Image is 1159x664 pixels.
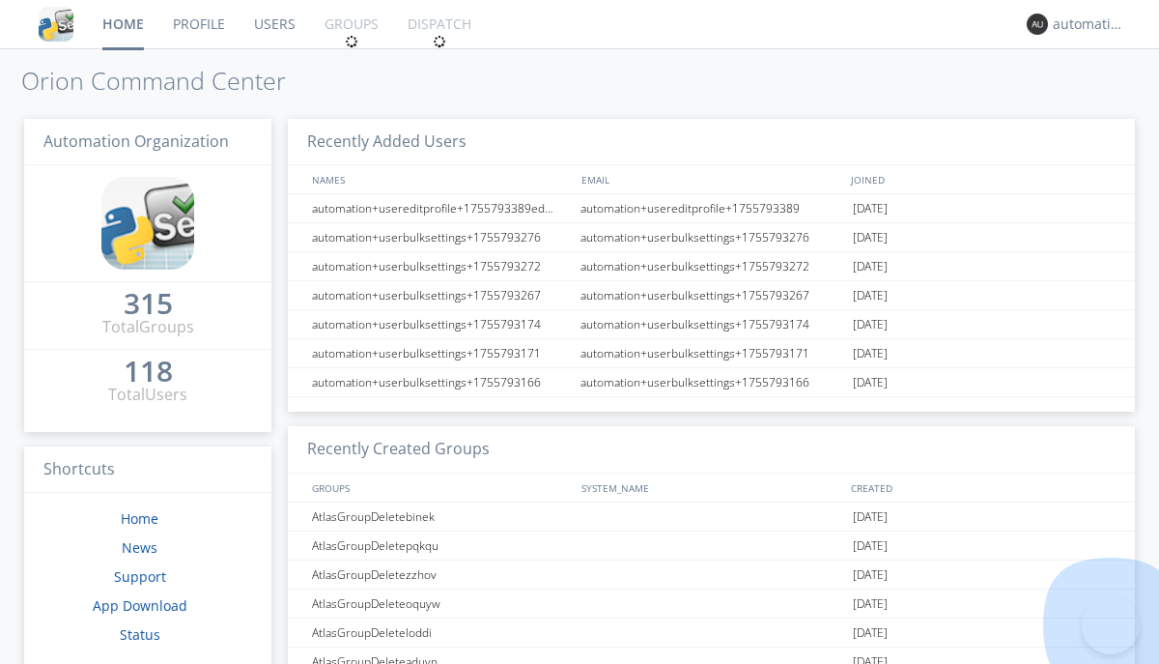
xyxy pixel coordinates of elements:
[124,294,173,313] div: 315
[307,194,575,222] div: automation+usereditprofile+1755793389editedautomation+usereditprofile+1755793389
[307,474,572,502] div: GROUPS
[433,35,446,48] img: spin.svg
[853,252,888,281] span: [DATE]
[307,339,575,367] div: automation+userbulksettings+1755793171
[288,194,1135,223] a: automation+usereditprofile+1755793389editedautomation+usereditprofile+1755793389automation+usered...
[576,252,848,280] div: automation+userbulksettings+1755793272
[846,474,1117,502] div: CREATED
[307,252,575,280] div: automation+userbulksettings+1755793272
[124,361,173,384] a: 118
[120,625,160,644] a: Status
[576,194,848,222] div: automation+usereditprofile+1755793389
[288,310,1135,339] a: automation+userbulksettings+1755793174automation+userbulksettings+1755793174[DATE]
[124,294,173,316] a: 315
[853,619,888,648] span: [DATE]
[102,316,194,338] div: Total Groups
[39,7,73,42] img: cddb5a64eb264b2086981ab96f4c1ba7
[288,503,1135,532] a: AtlasGroupDeletebinek[DATE]
[853,223,888,252] span: [DATE]
[576,281,848,309] div: automation+userbulksettings+1755793267
[853,339,888,368] span: [DATE]
[307,281,575,309] div: automation+userbulksettings+1755793267
[576,339,848,367] div: automation+userbulksettings+1755793171
[307,619,575,647] div: AtlasGroupDeleteloddi
[288,532,1135,561] a: AtlasGroupDeletepqkqu[DATE]
[307,590,575,618] div: AtlasGroupDeleteoquyw
[307,503,575,531] div: AtlasGroupDeletebinek
[1082,596,1140,654] iframe: Toggle Customer Support
[288,281,1135,310] a: automation+userbulksettings+1755793267automation+userbulksettings+1755793267[DATE]
[288,119,1135,166] h3: Recently Added Users
[43,130,229,152] span: Automation Organization
[288,561,1135,590] a: AtlasGroupDeletezzhov[DATE]
[577,474,846,502] div: SYSTEM_NAME
[114,567,166,586] a: Support
[122,538,157,557] a: News
[288,368,1135,397] a: automation+userbulksettings+1755793166automation+userbulksettings+1755793166[DATE]
[307,561,575,589] div: AtlasGroupDeletezzhov
[853,503,888,532] span: [DATE]
[853,281,888,310] span: [DATE]
[288,339,1135,368] a: automation+userbulksettings+1755793171automation+userbulksettings+1755793171[DATE]
[93,596,187,615] a: App Download
[1053,14,1125,34] div: automation+atlas0020
[577,165,846,193] div: EMAIL
[853,532,888,561] span: [DATE]
[288,619,1135,648] a: AtlasGroupDeleteloddi[DATE]
[576,368,848,396] div: automation+userbulksettings+1755793166
[853,590,888,619] span: [DATE]
[101,177,194,270] img: cddb5a64eb264b2086981ab96f4c1ba7
[288,252,1135,281] a: automation+userbulksettings+1755793272automation+userbulksettings+1755793272[DATE]
[307,310,575,338] div: automation+userbulksettings+1755793174
[853,194,888,223] span: [DATE]
[121,509,158,528] a: Home
[345,35,358,48] img: spin.svg
[307,165,572,193] div: NAMES
[576,310,848,338] div: automation+userbulksettings+1755793174
[108,384,187,406] div: Total Users
[24,447,271,494] h3: Shortcuts
[853,368,888,397] span: [DATE]
[1027,14,1048,35] img: 373638.png
[307,368,575,396] div: automation+userbulksettings+1755793166
[846,165,1117,193] div: JOINED
[307,532,575,560] div: AtlasGroupDeletepqkqu
[288,426,1135,474] h3: Recently Created Groups
[307,223,575,251] div: automation+userbulksettings+1755793276
[288,223,1135,252] a: automation+userbulksettings+1755793276automation+userbulksettings+1755793276[DATE]
[853,561,888,590] span: [DATE]
[576,223,848,251] div: automation+userbulksettings+1755793276
[288,590,1135,619] a: AtlasGroupDeleteoquyw[DATE]
[853,310,888,339] span: [DATE]
[124,361,173,381] div: 118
